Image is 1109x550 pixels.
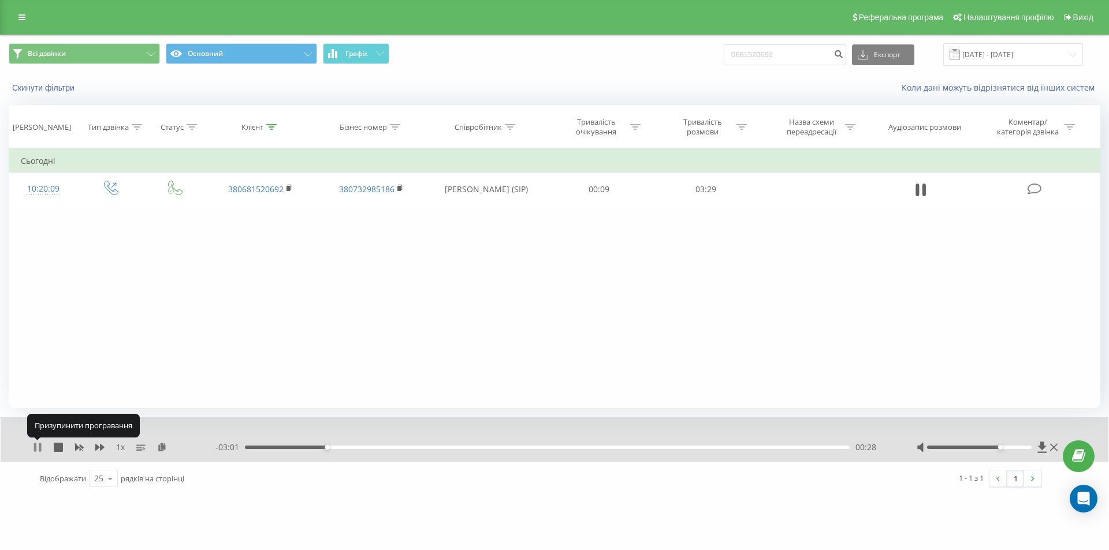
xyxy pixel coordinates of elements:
[672,117,734,137] div: Тривалість розмови
[963,13,1054,22] span: Налаштування профілю
[40,473,86,484] span: Відображати
[994,117,1062,137] div: Коментар/категорія дзвінка
[13,122,71,132] div: [PERSON_NAME]
[959,472,984,484] div: 1 - 1 з 1
[323,43,389,64] button: Графік
[9,43,160,64] button: Всі дзвінки
[652,173,758,206] td: 03:29
[325,445,330,450] div: Accessibility label
[121,473,184,484] span: рядків на сторінці
[228,184,284,194] a: 380681520692
[859,13,944,22] span: Реферальна програма
[998,445,1003,450] div: Accessibility label
[546,173,652,206] td: 00:09
[340,122,387,132] div: Бізнес номер
[88,122,129,132] div: Тип дзвінка
[565,117,627,137] div: Тривалість очікування
[9,149,1100,173] td: Сьогодні
[94,473,103,484] div: 25
[345,50,368,58] span: Графік
[1073,13,1093,22] span: Вихід
[724,44,846,65] input: Пошук за номером
[455,122,502,132] div: Співробітник
[1070,485,1097,512] div: Open Intercom Messenger
[855,442,876,453] span: 00:28
[902,82,1100,93] a: Коли дані можуть відрізнятися вiд інших систем
[166,43,317,64] button: Основний
[852,44,914,65] button: Експорт
[27,414,140,437] div: Призупинити програвання
[9,83,80,93] button: Скинути фільтри
[161,122,184,132] div: Статус
[339,184,395,194] a: 380732985186
[780,117,842,137] div: Назва схеми переадресації
[28,49,66,58] span: Всі дзвінки
[241,122,263,132] div: Клієнт
[116,442,125,453] span: 1 x
[1007,470,1024,487] a: 1
[21,178,66,200] div: 10:20:09
[426,173,546,206] td: [PERSON_NAME] (SIP)
[215,442,245,453] span: - 03:01
[888,122,961,132] div: Аудіозапис розмови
